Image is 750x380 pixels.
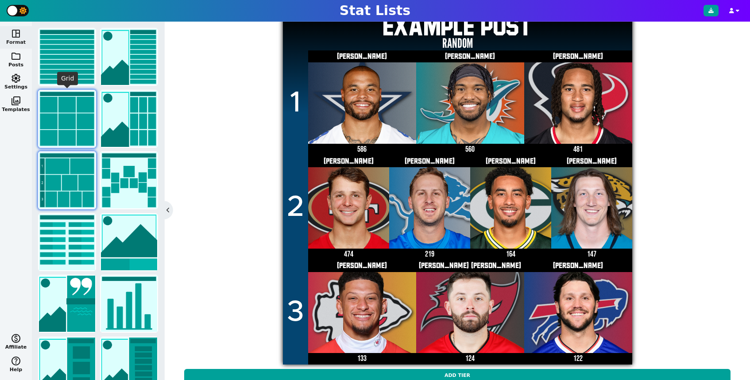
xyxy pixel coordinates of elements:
img: news/quote [39,276,95,332]
span: 164 [506,249,515,259]
span: [PERSON_NAME] [553,261,603,270]
img: matchup [101,214,157,270]
span: 122 [573,354,583,363]
span: [PERSON_NAME] [553,52,603,61]
span: [PERSON_NAME] [567,157,617,165]
span: 481 [573,145,583,154]
span: 124 [465,354,475,363]
span: settings [11,73,21,84]
span: 133 [357,354,367,363]
img: list with image [101,29,157,85]
span: space_dashboard [11,28,21,39]
span: 219 [425,249,434,259]
span: [PERSON_NAME] [PERSON_NAME] [419,261,521,270]
span: photo_library [11,96,21,106]
img: tier [39,152,95,208]
img: chart [101,276,157,332]
img: grid [39,91,95,147]
span: 560 [465,145,475,154]
img: bracket [101,152,157,208]
span: 147 [587,249,596,259]
span: [PERSON_NAME] [324,157,374,165]
span: 474 [344,249,353,259]
span: folder [11,51,21,61]
span: help [11,356,21,366]
span: [PERSON_NAME] [445,52,495,61]
img: list [39,29,95,85]
span: monetization_on [11,333,21,344]
h1: Example Post [283,14,632,40]
img: scores [39,214,95,270]
h1: Stat Lists [340,3,410,19]
span: 586 [357,145,367,154]
h2: Random [283,37,632,50]
span: [PERSON_NAME] [486,157,536,165]
span: [PERSON_NAME] [405,157,455,165]
span: [PERSON_NAME] [337,52,387,61]
span: [PERSON_NAME] [337,261,387,270]
img: grid with image [101,91,157,147]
